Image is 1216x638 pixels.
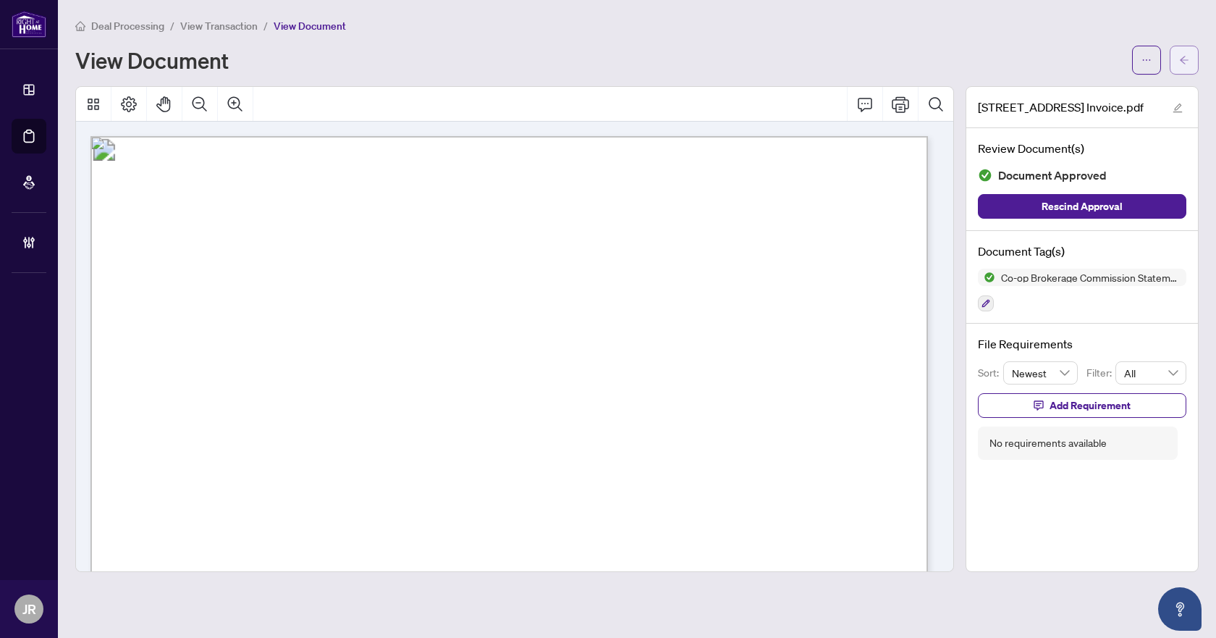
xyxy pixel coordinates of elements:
[1141,55,1152,65] span: ellipsis
[1124,362,1178,384] span: All
[1179,55,1189,65] span: arrow-left
[978,243,1186,260] h4: Document Tag(s)
[978,140,1186,157] h4: Review Document(s)
[12,11,46,38] img: logo
[1042,195,1123,218] span: Rescind Approval
[978,335,1186,353] h4: File Requirements
[1086,365,1115,381] p: Filter:
[978,98,1144,116] span: [STREET_ADDRESS] Invoice.pdf
[263,17,268,34] li: /
[978,168,992,182] img: Document Status
[274,20,346,33] span: View Document
[978,365,1003,381] p: Sort:
[995,272,1186,282] span: Co-op Brokerage Commission Statement
[978,194,1186,219] button: Rescind Approval
[75,21,85,31] span: home
[978,269,995,286] img: Status Icon
[1158,587,1202,631] button: Open asap
[998,166,1107,185] span: Document Approved
[170,17,174,34] li: /
[1173,103,1183,113] span: edit
[989,435,1107,451] div: No requirements available
[1012,362,1070,384] span: Newest
[180,20,258,33] span: View Transaction
[75,49,229,72] h1: View Document
[978,393,1186,418] button: Add Requirement
[91,20,164,33] span: Deal Processing
[1050,394,1131,417] span: Add Requirement
[22,599,36,619] span: JR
